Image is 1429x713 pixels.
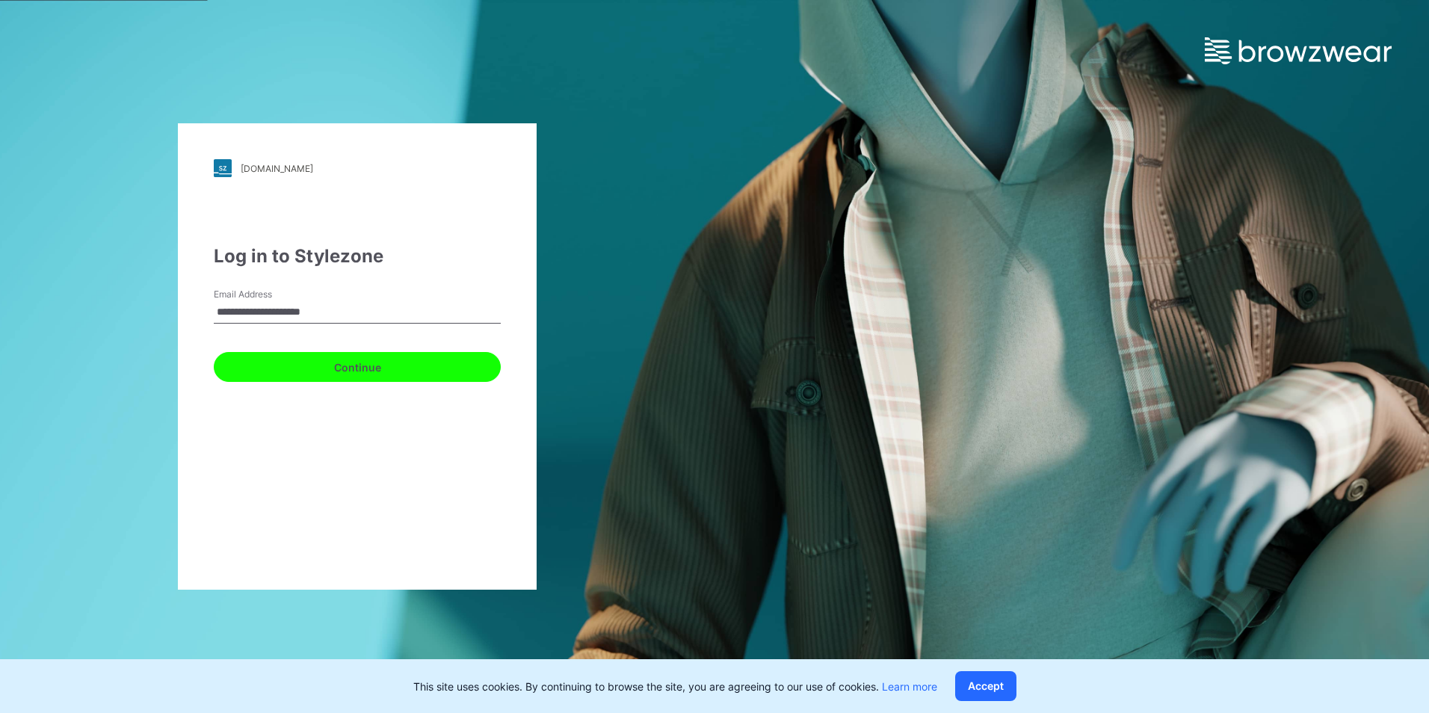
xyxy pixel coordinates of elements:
[214,159,501,177] a: [DOMAIN_NAME]
[413,679,937,694] p: This site uses cookies. By continuing to browse the site, you are agreeing to our use of cookies.
[214,352,501,382] button: Continue
[955,671,1016,701] button: Accept
[214,159,232,177] img: stylezone-logo.562084cfcfab977791bfbf7441f1a819.svg
[214,288,318,301] label: Email Address
[214,243,501,270] div: Log in to Stylezone
[882,680,937,693] a: Learn more
[1205,37,1392,64] img: browzwear-logo.e42bd6dac1945053ebaf764b6aa21510.svg
[241,163,313,174] div: [DOMAIN_NAME]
